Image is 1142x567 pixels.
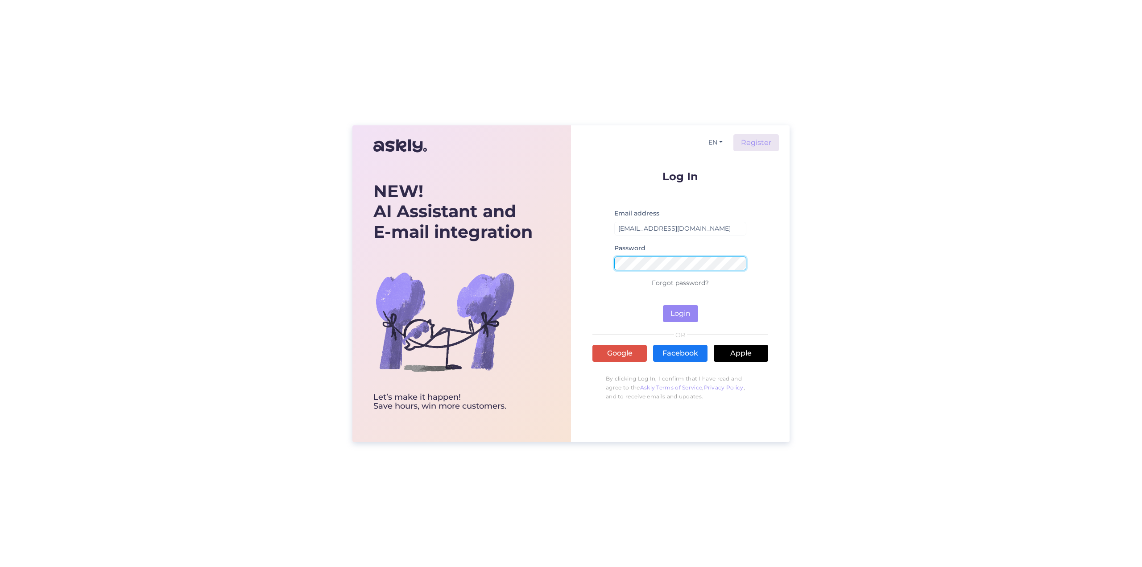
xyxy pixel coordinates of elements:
input: Enter email [614,222,746,236]
div: Let’s make it happen! Save hours, win more customers. [373,393,533,411]
button: EN [705,136,726,149]
button: Login [663,305,698,322]
p: Log In [592,171,768,182]
img: Askly [373,135,427,157]
a: Facebook [653,345,708,362]
div: AI Assistant and E-mail integration [373,181,533,242]
label: Password [614,244,645,253]
p: By clicking Log In, I confirm that I have read and agree to the , , and to receive emails and upd... [592,370,768,406]
a: Register [733,134,779,151]
span: OR [674,332,687,338]
label: Email address [614,209,659,218]
img: bg-askly [373,250,516,393]
a: Privacy Policy [704,384,744,391]
a: Askly Terms of Service [640,384,703,391]
b: NEW! [373,181,423,202]
a: Forgot password? [652,279,709,287]
a: Google [592,345,647,362]
a: Apple [714,345,768,362]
